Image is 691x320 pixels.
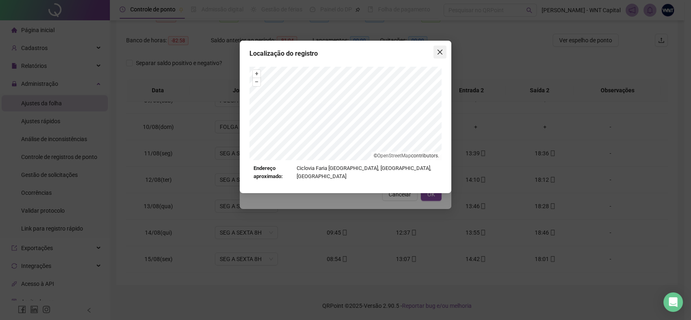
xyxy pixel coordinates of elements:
div: Ciclovia Faria [GEOGRAPHIC_DATA], [GEOGRAPHIC_DATA], [GEOGRAPHIC_DATA] [254,164,437,181]
button: + [253,70,260,78]
span: close [437,49,443,55]
button: – [253,78,260,86]
strong: Endereço aproximado: [254,164,293,181]
div: Open Intercom Messenger [663,292,683,312]
button: Close [433,46,446,59]
div: Localização do registro [249,49,442,59]
li: © contributors. [374,153,439,159]
a: OpenStreetMap [377,153,411,159]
